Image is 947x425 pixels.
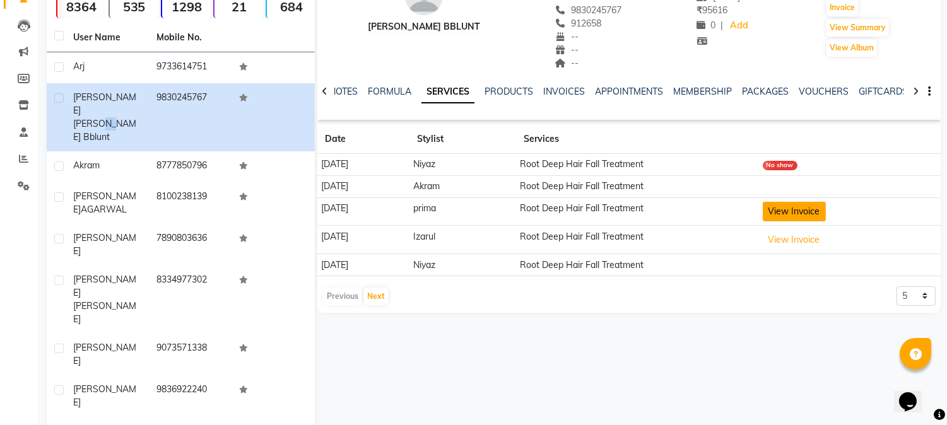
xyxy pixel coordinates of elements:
[894,375,934,412] iframe: chat widget
[317,154,409,176] td: [DATE]
[516,125,758,154] th: Services
[317,125,409,154] th: Date
[516,226,758,254] td: Root Deep Hair Fall Treatment
[763,202,826,221] button: View Invoice
[555,4,622,16] span: 9830245767
[516,197,758,226] td: Root Deep Hair Fall Treatment
[485,86,533,97] a: PRODUCTS
[149,224,232,265] td: 7890803636
[728,17,750,35] a: Add
[697,4,727,16] span: 95616
[516,154,758,176] td: Root Deep Hair Fall Treatment
[73,160,100,171] span: akram
[149,23,232,52] th: Mobile No.
[317,197,409,226] td: [DATE]
[409,197,516,226] td: prima
[368,86,411,97] a: FORMULA
[826,39,877,57] button: View Album
[555,31,579,42] span: --
[73,300,136,325] span: [PERSON_NAME]
[73,91,136,116] span: [PERSON_NAME]
[673,86,732,97] a: MEMBERSHIP
[595,86,663,97] a: APPOINTMENTS
[721,19,723,32] span: |
[859,86,908,97] a: GIFTCARDS
[149,334,232,375] td: 9073571338
[73,274,136,298] span: [PERSON_NAME]
[555,44,579,55] span: --
[409,125,516,154] th: Stylist
[697,20,715,31] span: 0
[149,83,232,151] td: 9830245767
[421,81,474,103] a: SERVICES
[149,52,232,83] td: 9733614751
[409,154,516,176] td: Niyaz
[149,375,232,417] td: 9836922240
[329,86,358,97] a: NOTES
[364,288,388,305] button: Next
[368,20,480,33] div: [PERSON_NAME] Bblunt
[543,86,585,97] a: INVOICES
[826,19,889,37] button: View Summary
[555,18,602,29] span: 912658
[73,232,136,257] span: [PERSON_NAME]
[317,254,409,276] td: [DATE]
[799,86,849,97] a: VOUCHERS
[73,342,136,366] span: [PERSON_NAME]
[73,118,136,143] span: [PERSON_NAME] Bblunt
[73,383,136,408] span: [PERSON_NAME]
[409,254,516,276] td: Niyaz
[409,226,516,254] td: Izarul
[73,190,136,215] span: [PERSON_NAME]
[66,23,149,52] th: User Name
[555,57,579,69] span: --
[763,161,797,170] div: No show
[149,151,232,182] td: 8777850796
[742,86,789,97] a: PACKAGES
[149,182,232,224] td: 8100238139
[516,175,758,197] td: Root Deep Hair Fall Treatment
[516,254,758,276] td: Root Deep Hair Fall Treatment
[409,175,516,197] td: Akram
[763,230,826,250] button: View Invoice
[73,61,85,72] span: arj
[81,204,127,215] span: AGARWAL
[697,4,702,16] span: ₹
[317,175,409,197] td: [DATE]
[317,226,409,254] td: [DATE]
[149,265,232,334] td: 8334977302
